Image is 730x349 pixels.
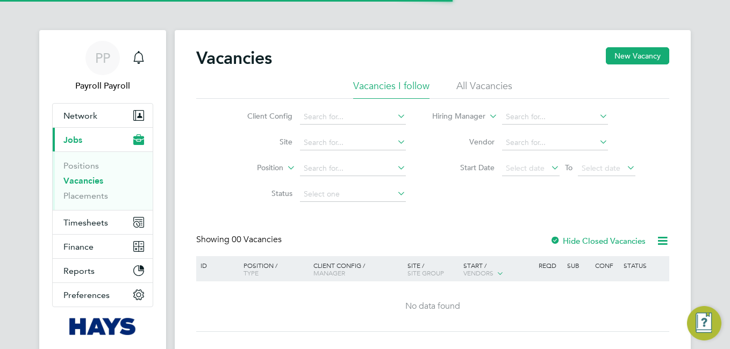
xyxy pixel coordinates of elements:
button: New Vacancy [606,47,669,64]
a: Vacancies [63,176,103,186]
img: hays-logo-retina.png [69,318,137,335]
span: Finance [63,242,94,252]
input: Search for... [502,110,608,125]
a: Positions [63,161,99,171]
input: Select one [300,187,406,202]
a: Placements [63,191,108,201]
div: No data found [198,301,668,312]
div: Reqd [536,256,564,274]
span: Type [244,268,259,277]
button: Engage Resource Center [687,306,721,340]
div: Showing [196,234,284,245]
span: Select date [506,163,545,173]
div: Sub [564,256,592,274]
button: Timesheets [53,210,153,234]
span: Vendors [463,268,493,277]
input: Search for... [300,161,406,176]
li: Vacancies I follow [353,79,430,99]
span: PP [95,51,110,65]
label: Start Date [433,163,495,172]
span: Payroll Payroll [52,79,153,92]
button: Finance [53,235,153,258]
h2: Vacancies [196,47,272,69]
button: Reports [53,259,153,282]
label: Position [221,163,283,173]
label: Status [231,188,292,198]
li: All Vacancies [456,79,512,99]
a: Go to home page [52,318,153,335]
span: Timesheets [63,217,108,228]
span: To [562,161,576,174]
div: Conf [592,256,620,274]
div: Client Config / [311,256,405,282]
div: Site / [405,256,461,282]
span: Manager [313,268,345,277]
label: Hide Closed Vacancies [550,236,646,246]
a: PPPayroll Payroll [52,41,153,92]
label: Vendor [433,137,495,147]
label: Site [231,137,292,147]
span: Reports [63,266,95,276]
span: Preferences [63,290,110,300]
div: Status [621,256,668,274]
span: 00 Vacancies [232,234,282,245]
span: Jobs [63,135,82,145]
span: Network [63,111,97,121]
div: Jobs [53,151,153,210]
div: Position / [235,256,311,282]
button: Jobs [53,128,153,151]
input: Search for... [502,135,608,150]
label: Hiring Manager [424,111,485,122]
button: Preferences [53,283,153,307]
span: Select date [582,163,620,173]
input: Search for... [300,135,406,150]
label: Client Config [231,111,292,121]
span: Site Group [407,268,444,277]
input: Search for... [300,110,406,125]
button: Network [53,104,153,127]
div: ID [198,256,235,274]
div: Start / [461,256,536,283]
